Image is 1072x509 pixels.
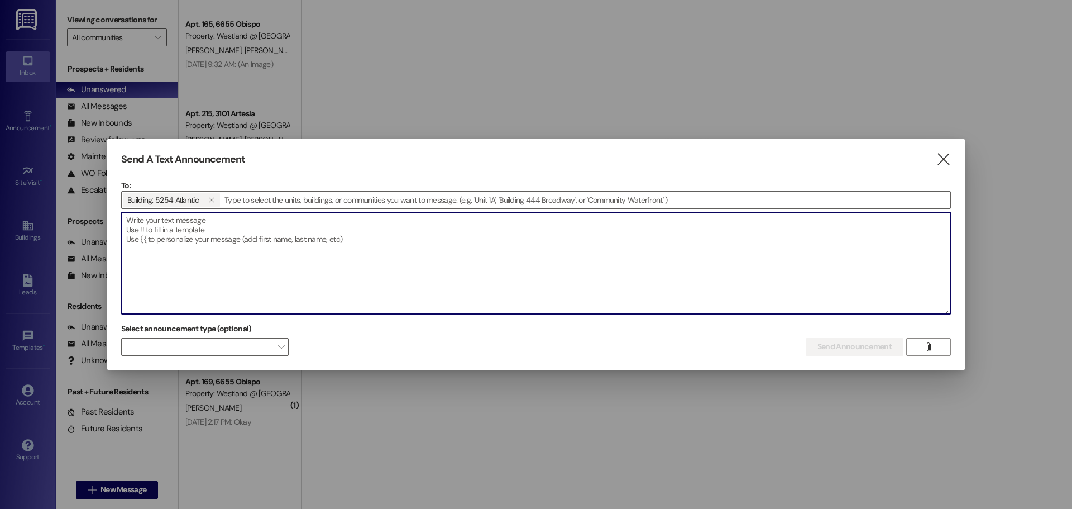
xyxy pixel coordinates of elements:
p: To: [121,180,951,191]
i:  [924,342,932,351]
h3: Send A Text Announcement [121,153,245,166]
label: Select announcement type (optional) [121,320,252,337]
button: Send Announcement [806,338,903,356]
span: Send Announcement [817,341,892,353]
input: Type to select the units, buildings, or communities you want to message. (e.g. 'Unit 1A', 'Buildi... [221,192,950,208]
i:  [208,196,214,204]
i:  [936,154,951,165]
span: Building: 5254 Atlantic [127,193,199,207]
button: Building: 5254 Atlantic [203,193,220,207]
